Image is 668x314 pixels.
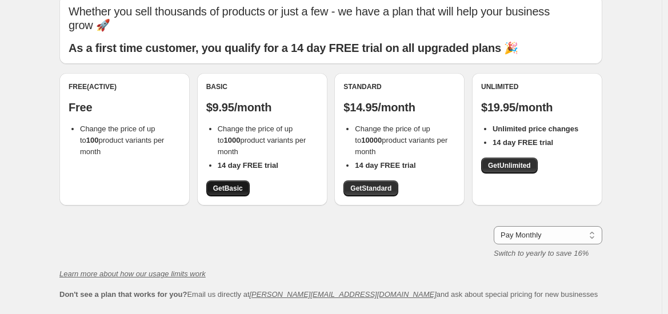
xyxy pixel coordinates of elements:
[355,124,447,156] span: Change the price of up to product variants per month
[69,82,181,91] div: Free (Active)
[59,290,598,299] span: Email us directly at and ask about special pricing for new businesses
[488,161,531,170] span: Get Unlimited
[350,184,391,193] span: Get Standard
[69,42,518,54] b: As a first time customer, you qualify for a 14 day FREE trial on all upgraded plans 🎉
[361,136,382,144] b: 10000
[343,100,455,114] p: $14.95/month
[59,290,187,299] b: Don't see a plan that works for you?
[206,82,318,91] div: Basic
[80,124,164,156] span: Change the price of up to product variants per month
[59,269,206,278] a: Learn more about how our usage limits work
[218,161,278,170] b: 14 day FREE trial
[206,100,318,114] p: $9.95/month
[481,158,538,174] a: GetUnlimited
[355,161,415,170] b: 14 day FREE trial
[481,82,593,91] div: Unlimited
[481,100,593,114] p: $19.95/month
[69,5,593,32] p: Whether you sell thousands of products or just a few - we have a plan that will help your busines...
[343,82,455,91] div: Standard
[493,124,578,133] b: Unlimited price changes
[493,138,553,147] b: 14 day FREE trial
[206,180,250,196] a: GetBasic
[250,290,437,299] a: [PERSON_NAME][EMAIL_ADDRESS][DOMAIN_NAME]
[224,136,241,144] b: 1000
[218,124,306,156] span: Change the price of up to product variants per month
[213,184,243,193] span: Get Basic
[69,100,181,114] p: Free
[86,136,99,144] b: 100
[343,180,398,196] a: GetStandard
[494,249,589,257] i: Switch to yearly to save 16%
